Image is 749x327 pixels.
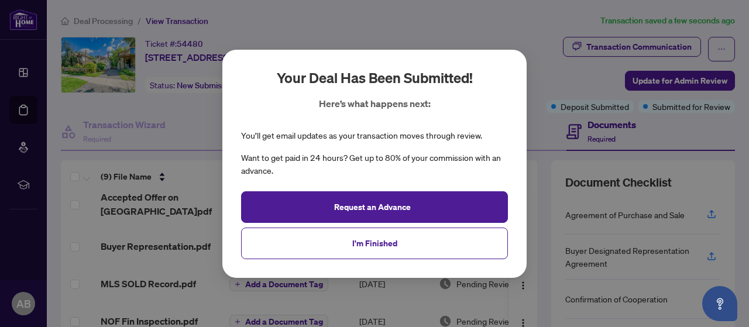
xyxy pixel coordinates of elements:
[319,97,431,111] p: Here’s what happens next:
[277,68,473,87] h2: Your deal has been submitted!
[352,233,397,252] span: I'm Finished
[241,191,508,222] button: Request an Advance
[241,152,508,177] div: Want to get paid in 24 hours? Get up to 80% of your commission with an advance.
[702,286,737,321] button: Open asap
[334,197,411,216] span: Request an Advance
[241,129,482,142] div: You’ll get email updates as your transaction moves through review.
[241,227,508,259] button: I'm Finished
